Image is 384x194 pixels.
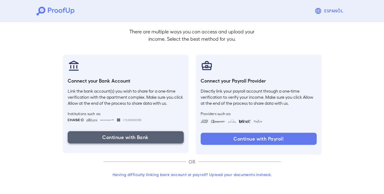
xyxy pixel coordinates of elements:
img: adp.svg [201,120,208,123]
p: Directly link your payroll account through a one-time verification to verify your income. Make su... [201,88,317,106]
img: bankOfAmerica.svg [100,118,114,121]
button: Espanõl [312,5,348,17]
img: bankAccount.svg [68,60,80,72]
img: payrollProvider.svg [201,60,213,72]
button: Having difficulty linking bank account or payroll? Upload your documents instead. [104,169,281,180]
img: chase.svg [68,118,84,121]
img: wellsfargo.svg [117,118,120,121]
span: Providers such as: [201,111,317,116]
button: Continue with Payroll [201,133,317,145]
p: There are multiple ways you can access and upload your income. Select the best method for you. [125,28,260,43]
p: OR [186,158,198,165]
img: workday.svg [228,120,236,123]
span: +11,000 More [123,117,141,122]
button: Continue with Bank [68,131,184,143]
h6: Connect your Bank Account [68,77,184,84]
p: Link the bank account(s) you wish to share for a one-time verification with the apartment complex... [68,88,184,106]
img: citibank.svg [86,118,98,121]
span: Institutions such as: [68,111,184,116]
h6: Connect your Payroll Provider [201,77,317,84]
img: trinet.svg [239,120,251,123]
img: paycon.svg [253,120,263,123]
img: paycom.svg [211,120,225,123]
